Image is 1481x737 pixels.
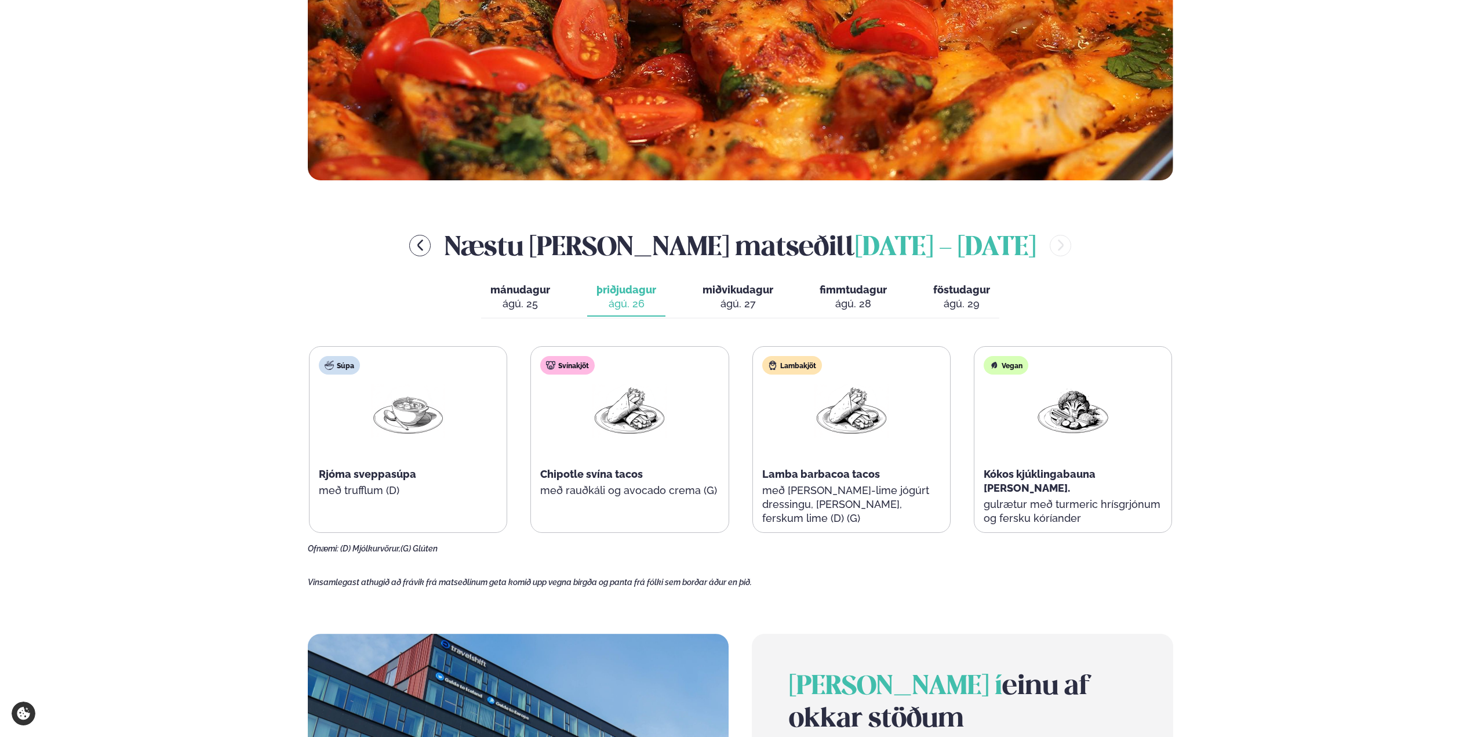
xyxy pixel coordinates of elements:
button: föstudagur ágú. 29 [924,278,999,317]
img: pork.svg [546,361,555,370]
button: menu-btn-right [1050,235,1071,256]
div: ágú. 29 [933,297,990,311]
h2: Næstu [PERSON_NAME] matseðill [445,227,1036,264]
h2: einu af okkar stöðum [789,671,1136,736]
p: gulrætur með turmeric hrísgrjónum og fersku kóríander [984,498,1162,525]
button: fimmtudagur ágú. 28 [810,278,896,317]
span: Lamba barbacoa tacos [762,468,880,480]
img: Vegan.svg [989,361,999,370]
span: fimmtudagur [820,284,887,296]
p: með trufflum (D) [319,484,497,498]
span: [PERSON_NAME] í [789,674,1002,700]
img: Wraps.png [814,384,889,438]
div: Súpa [319,356,360,375]
div: Vegan [984,356,1028,375]
span: (G) Glúten [401,544,438,553]
span: Ofnæmi: [308,544,339,553]
button: menu-btn-left [409,235,431,256]
span: mánudagur [490,284,550,296]
div: ágú. 27 [703,297,773,311]
img: soup.svg [325,361,334,370]
p: með rauðkáli og avocado crema (G) [540,484,719,498]
div: Svínakjöt [540,356,595,375]
span: Chipotle svína tacos [540,468,643,480]
span: föstudagur [933,284,990,296]
p: með [PERSON_NAME]-lime jógúrt dressingu, [PERSON_NAME], ferskum lime (D) (G) [762,484,941,525]
a: Cookie settings [12,702,35,725]
span: Vinsamlegast athugið að frávik frá matseðlinum geta komið upp vegna birgða og panta frá fólki sem... [308,578,752,587]
span: miðvikudagur [703,284,773,296]
div: ágú. 25 [490,297,550,311]
span: (D) Mjólkurvörur, [340,544,401,553]
img: Vegan.png [1036,384,1110,438]
button: miðvikudagur ágú. 27 [693,278,783,317]
img: Soup.png [371,384,445,438]
div: ágú. 26 [596,297,656,311]
span: [DATE] - [DATE] [855,235,1036,261]
img: Lamb.svg [768,361,777,370]
img: Wraps.png [592,384,667,438]
span: þriðjudagur [596,284,656,296]
button: þriðjudagur ágú. 26 [587,278,665,317]
button: mánudagur ágú. 25 [481,278,559,317]
span: Kókos kjúklingabauna [PERSON_NAME]. [984,468,1096,494]
div: Lambakjöt [762,356,822,375]
div: ágú. 28 [820,297,887,311]
span: Rjóma sveppasúpa [319,468,416,480]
